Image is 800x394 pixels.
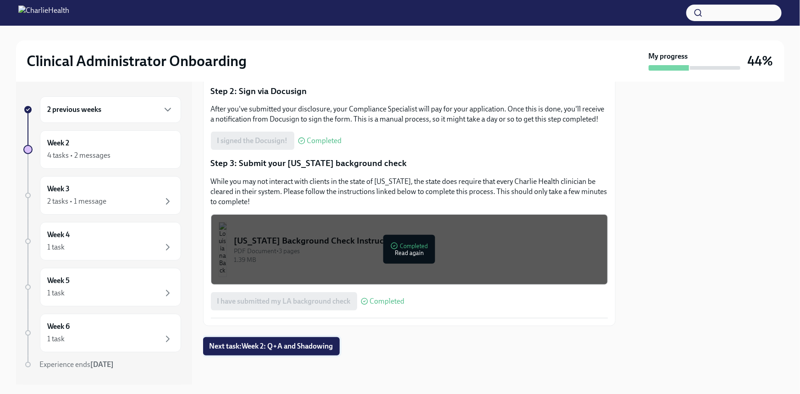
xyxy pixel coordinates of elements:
img: CharlieHealth [18,6,69,20]
button: Next task:Week 2: Q+A and Shadowing [203,337,340,355]
h6: Week 4 [48,230,70,240]
p: Step 3: Submit your [US_STATE] background check [211,157,608,169]
strong: [DATE] [91,360,114,369]
h3: 44% [748,53,773,69]
span: Next task : Week 2: Q+A and Shadowing [210,342,333,351]
a: Week 41 task [23,222,181,261]
div: 4 tasks • 2 messages [48,150,111,161]
a: Week 24 tasks • 2 messages [23,130,181,169]
span: Completed [370,298,405,305]
a: Week 32 tasks • 1 message [23,176,181,215]
button: [US_STATE] Background Check InstructionsPDF Document•3 pages1.39 MBCompletedRead again [211,214,608,285]
div: PDF Document • 3 pages [234,247,600,255]
div: 2 previous weeks [40,96,181,123]
span: Experience ends [40,360,114,369]
h2: Clinical Administrator Onboarding [27,52,247,70]
strong: My progress [649,51,688,61]
p: After you've submitted your disclosure, your Compliance Specialist will pay for your application.... [211,104,608,124]
a: Week 61 task [23,314,181,352]
h6: Week 6 [48,322,70,332]
div: 1.39 MB [234,255,600,264]
div: 2 tasks • 1 message [48,196,107,206]
h6: Week 3 [48,184,70,194]
p: Step 2: Sign via Docusign [211,85,608,97]
h6: 2 previous weeks [48,105,102,115]
div: 1 task [48,334,65,344]
span: Completed [307,137,342,144]
div: 1 task [48,288,65,298]
p: While you may not interact with clients in the state of [US_STATE], the state does require that e... [211,177,608,207]
a: Week 51 task [23,268,181,306]
img: Louisiana Background Check Instructions [219,222,227,277]
div: [US_STATE] Background Check Instructions [234,235,600,247]
h6: Week 5 [48,276,70,286]
div: 1 task [48,242,65,252]
h6: Week 2 [48,138,70,148]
